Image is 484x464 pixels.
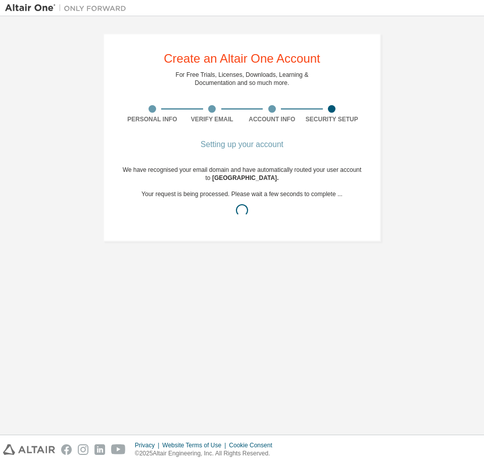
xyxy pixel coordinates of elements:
div: Personal Info [122,115,182,123]
div: Website Terms of Use [162,441,229,449]
img: youtube.svg [111,444,126,455]
div: Account Info [242,115,302,123]
div: Verify Email [182,115,243,123]
span: [GEOGRAPHIC_DATA] . [212,174,279,181]
img: Altair One [5,3,131,13]
img: instagram.svg [78,444,88,455]
p: © 2025 Altair Engineering, Inc. All Rights Reserved. [135,449,278,458]
div: For Free Trials, Licenses, Downloads, Learning & Documentation and so much more. [176,71,309,87]
div: Security Setup [302,115,362,123]
div: We have recognised your email domain and have automatically routed your user account to Your requ... [122,166,362,222]
img: facebook.svg [61,444,72,455]
img: linkedin.svg [94,444,105,455]
img: altair_logo.svg [3,444,55,455]
div: Setting up your account [122,142,362,148]
div: Cookie Consent [229,441,278,449]
div: Create an Altair One Account [164,53,320,65]
div: Privacy [135,441,162,449]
